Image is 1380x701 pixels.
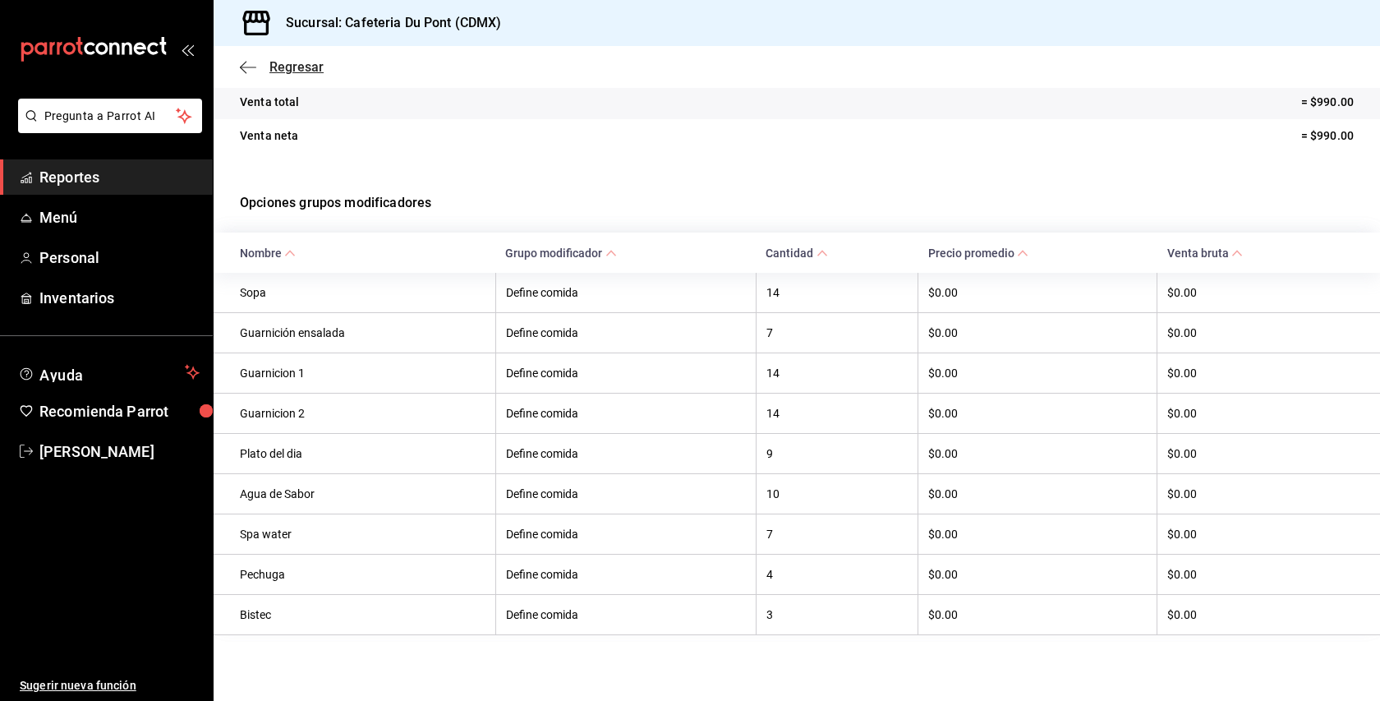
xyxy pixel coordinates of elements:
th: Define comida [495,312,756,353]
th: Guarnicion 1 [214,353,495,393]
th: 3 [756,594,918,634]
span: Recomienda Parrot [39,400,200,422]
th: 4 [756,554,918,594]
th: Bistec [214,594,495,634]
p: Venta neta [240,127,298,145]
th: 9 [756,433,918,473]
a: Pregunta a Parrot AI [11,119,202,136]
th: Guarnicion 2 [214,393,495,433]
span: Venta bruta [1167,247,1243,260]
th: $0.00 [1157,273,1380,313]
button: open_drawer_menu [181,43,194,56]
th: Spa water [214,514,495,554]
th: $0.00 [918,353,1157,393]
th: $0.00 [918,554,1157,594]
p: Venta total [240,94,299,111]
th: Define comida [495,594,756,634]
th: Define comida [495,473,756,514]
th: $0.00 [918,393,1157,433]
th: $0.00 [1157,594,1380,634]
th: Sopa [214,273,495,313]
th: 14 [756,393,918,433]
th: $0.00 [918,473,1157,514]
th: $0.00 [918,312,1157,353]
th: $0.00 [1157,433,1380,473]
p: = $990.00 [1301,94,1354,111]
span: Menú [39,206,200,228]
p: Opciones grupos modificadores [240,173,1354,233]
th: $0.00 [918,514,1157,554]
th: $0.00 [918,594,1157,634]
th: Define comida [495,273,756,313]
span: Sugerir nueva función [20,677,200,694]
span: Pregunta a Parrot AI [44,108,177,125]
h3: Sucursal: Cafeteria Du Pont (CDMX) [273,13,501,33]
button: Regresar [240,59,324,75]
span: Grupo modificador [505,247,616,260]
th: $0.00 [1157,473,1380,514]
th: $0.00 [1157,353,1380,393]
th: $0.00 [1157,514,1380,554]
th: Pechuga [214,554,495,594]
span: Personal [39,247,200,269]
th: Define comida [495,554,756,594]
th: 7 [756,514,918,554]
th: Guarnición ensalada [214,312,495,353]
button: Pregunta a Parrot AI [18,99,202,133]
span: Reportes [39,166,200,188]
th: Define comida [495,433,756,473]
th: Agua de Sabor [214,473,495,514]
th: 14 [756,273,918,313]
th: $0.00 [1157,393,1380,433]
span: Cantidad [766,247,827,260]
th: Plato del dia [214,433,495,473]
th: $0.00 [918,273,1157,313]
th: $0.00 [918,433,1157,473]
span: [PERSON_NAME] [39,440,200,463]
th: Define comida [495,514,756,554]
th: 7 [756,312,918,353]
th: Define comida [495,393,756,433]
th: $0.00 [1157,554,1380,594]
span: Inventarios [39,287,200,309]
span: Precio promedio [928,247,1028,260]
p: = $990.00 [1301,127,1354,145]
span: Regresar [269,59,324,75]
th: 14 [756,353,918,393]
th: 10 [756,473,918,514]
span: Ayuda [39,362,178,382]
span: Nombre [240,247,296,260]
th: Define comida [495,353,756,393]
th: $0.00 [1157,312,1380,353]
